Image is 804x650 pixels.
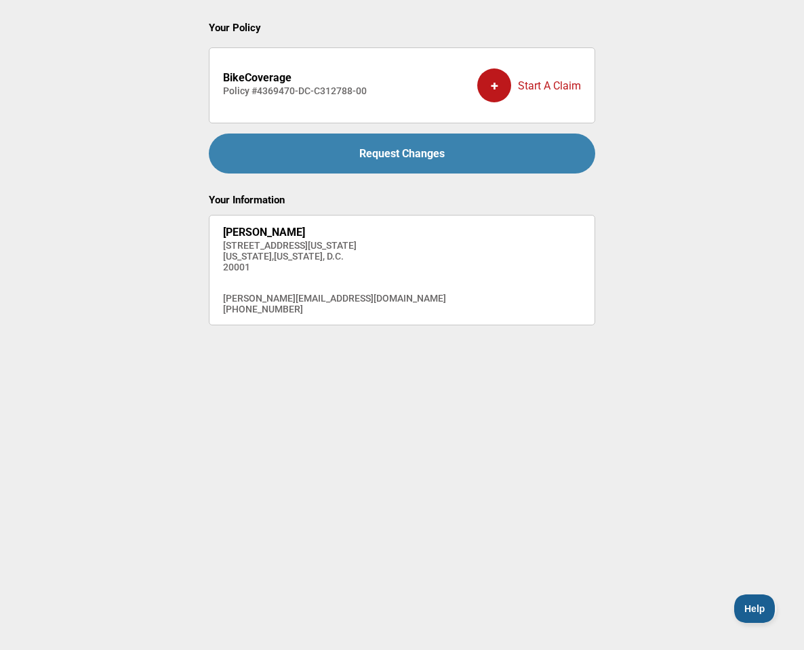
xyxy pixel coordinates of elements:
[223,226,305,239] strong: [PERSON_NAME]
[209,194,595,206] h2: Your Information
[223,71,292,84] strong: BikeCoverage
[477,58,581,113] a: +Start A Claim
[209,134,595,174] a: Request Changes
[223,304,446,314] h4: [PHONE_NUMBER]
[223,85,367,96] h4: Policy # 4369470-DC-C312788-00
[223,251,446,262] h4: [US_STATE] , [US_STATE], D.C.
[477,58,581,113] div: Start A Claim
[209,22,595,34] h2: Your Policy
[223,293,446,304] h4: [PERSON_NAME][EMAIL_ADDRESS][DOMAIN_NAME]
[223,262,446,272] h4: 20001
[477,68,511,102] div: +
[734,594,777,623] iframe: Toggle Customer Support
[223,240,446,251] h4: [STREET_ADDRESS][US_STATE]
